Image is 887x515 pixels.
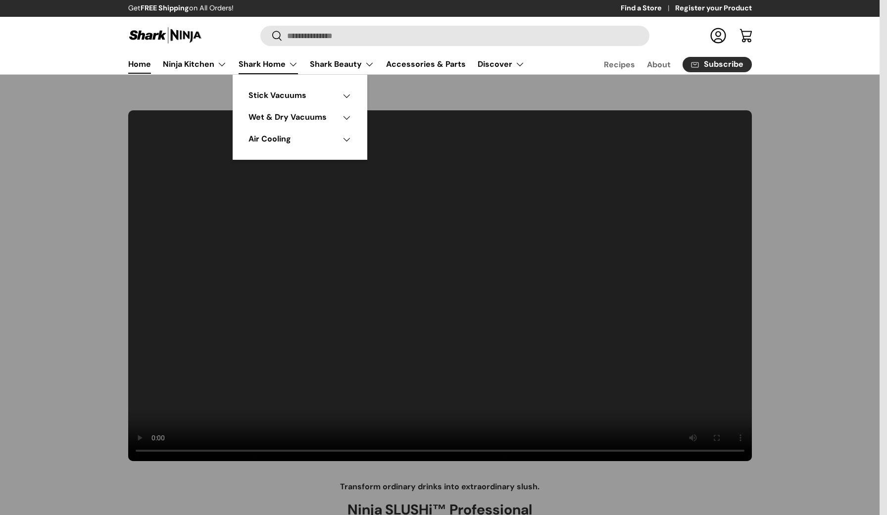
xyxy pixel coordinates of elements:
[128,26,202,45] img: Shark Ninja Philippines
[239,54,298,74] a: Shark Home
[304,54,380,74] summary: Shark Beauty
[647,55,671,74] a: About
[683,57,752,72] a: Subscribe
[675,3,752,14] a: Register your Product
[621,3,675,14] a: Find a Store
[157,54,233,74] summary: Ninja Kitchen
[128,54,525,74] nav: Primary
[386,54,466,74] a: Accessories & Parts
[128,3,234,14] p: Get on All Orders!
[580,54,752,74] nav: Secondary
[310,54,374,74] a: Shark Beauty
[604,55,635,74] a: Recipes
[128,54,151,74] a: Home
[233,54,304,74] summary: Shark Home
[141,3,189,12] strong: FREE Shipping
[472,54,531,74] summary: Discover
[478,54,525,74] a: Discover
[704,60,743,68] span: Subscribe
[163,54,227,74] a: Ninja Kitchen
